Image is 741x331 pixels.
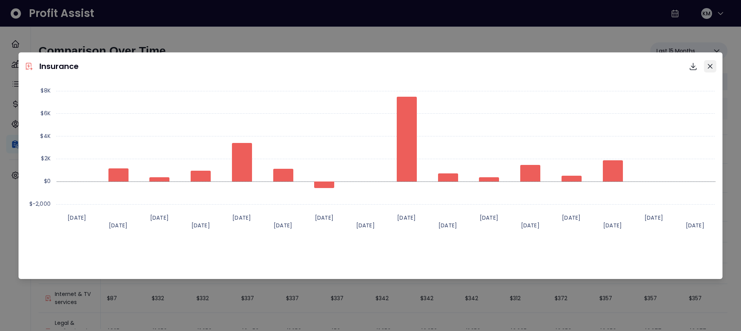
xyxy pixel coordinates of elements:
[232,214,251,222] text: [DATE]
[29,200,51,208] text: $-2,000
[397,214,416,222] text: [DATE]
[704,60,716,72] button: Close
[645,214,663,222] text: [DATE]
[191,222,210,229] text: [DATE]
[41,109,51,117] text: $6K
[39,60,79,72] p: Insurance
[150,214,169,222] text: [DATE]
[685,59,701,74] button: Download options
[44,177,51,185] text: $0
[40,132,51,140] text: $4K
[68,214,86,222] text: [DATE]
[521,222,540,229] text: [DATE]
[274,222,292,229] text: [DATE]
[438,222,457,229] text: [DATE]
[315,214,333,222] text: [DATE]
[562,214,580,222] text: [DATE]
[480,214,498,222] text: [DATE]
[41,155,51,162] text: $2K
[686,222,704,229] text: [DATE]
[41,87,51,94] text: $8K
[356,222,375,229] text: [DATE]
[109,222,127,229] text: [DATE]
[603,222,622,229] text: [DATE]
